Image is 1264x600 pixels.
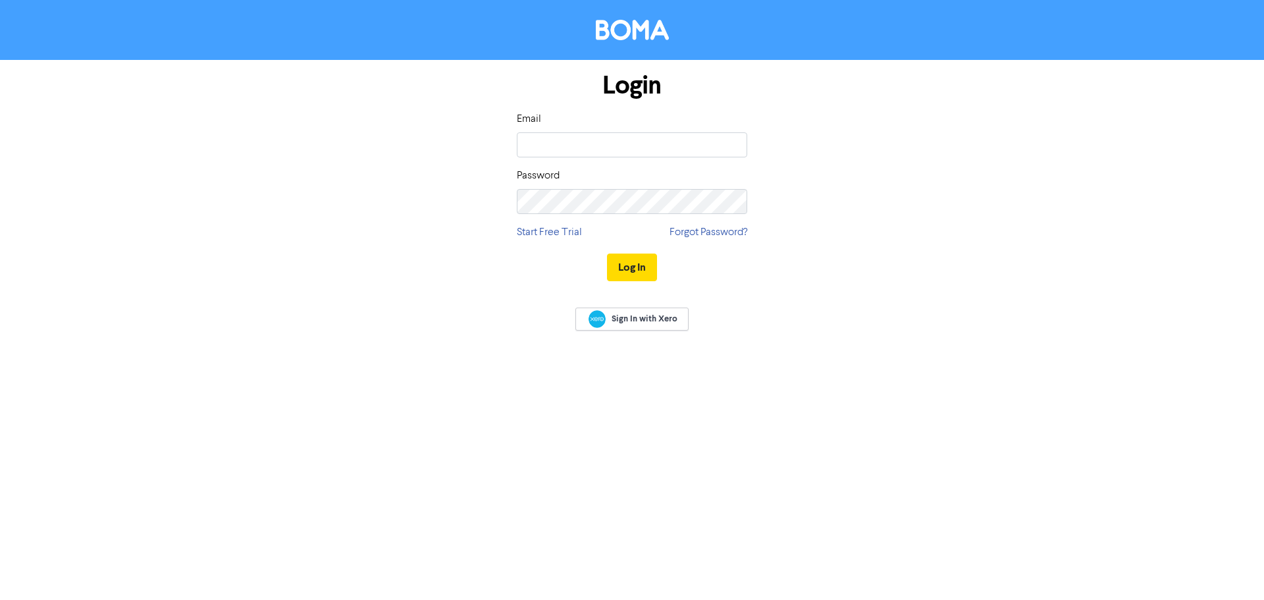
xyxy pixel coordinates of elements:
label: Password [517,168,560,184]
label: Email [517,111,541,127]
button: Log In [607,254,657,281]
img: Xero logo [589,310,606,328]
a: Forgot Password? [670,225,747,240]
img: BOMA Logo [596,20,669,40]
span: Sign In with Xero [612,313,677,325]
h1: Login [517,70,747,101]
a: Start Free Trial [517,225,582,240]
a: Sign In with Xero [575,308,689,331]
